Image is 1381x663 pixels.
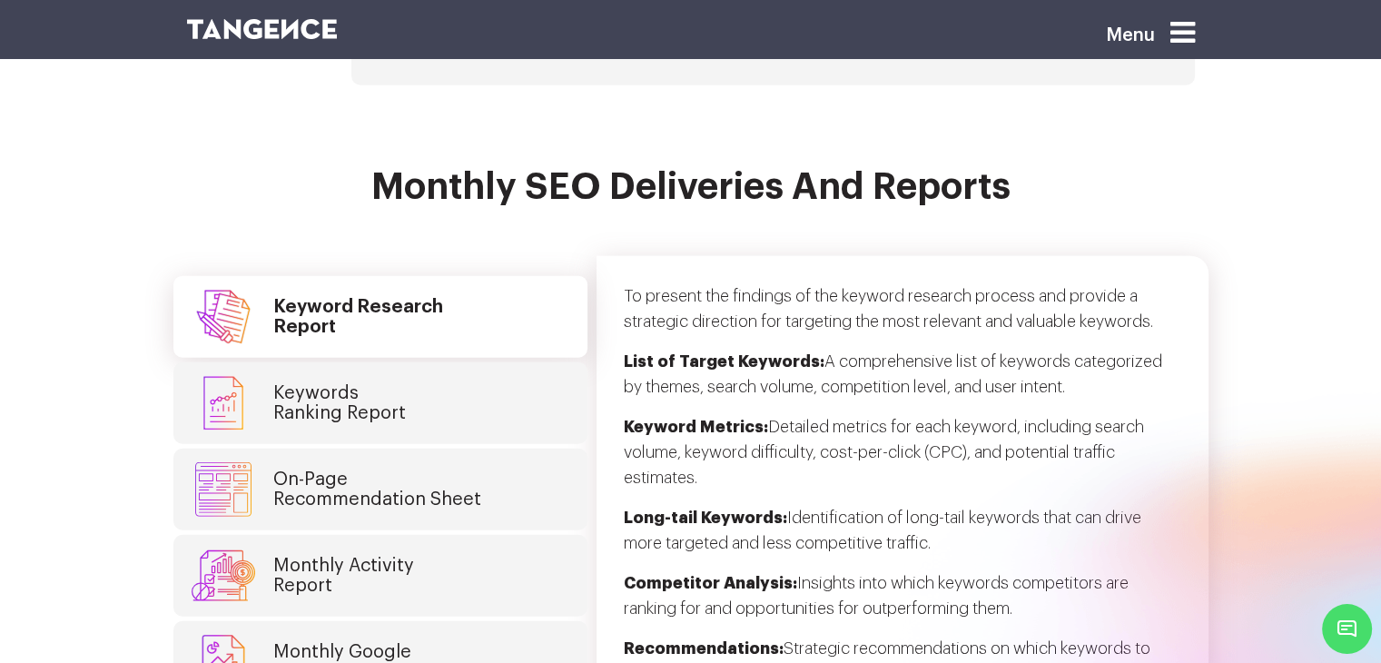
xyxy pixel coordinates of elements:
[187,19,338,39] img: logo SVG
[273,470,481,510] h4: On-Page Recommendation Sheet
[624,349,1181,414] p: A comprehensive list of keywords categorized by themes, search volume, competition level, and use...
[192,290,255,344] img: tab-icon1.svg
[624,640,784,657] strong: Recommendations:
[624,575,797,591] strong: Competitor Analysis:
[192,376,255,430] img: tab-icon2.svg
[1322,604,1372,654] span: Chat Widget
[192,462,255,517] img: tab-icon3.svg
[624,510,787,526] strong: Long-tail Keywords:
[624,414,1181,505] p: Detailed metrics for each keyword, including search volume, keyword difficulty, cost-per-click (C...
[187,167,1195,229] h2: Monthly SEO Deliveries and Reports
[624,353,824,370] strong: List of Target Keywords:
[624,505,1181,570] p: Identification of long-tail keywords that can drive more targeted and less competitive traffic.
[624,283,1181,349] p: To present the findings of the keyword research process and provide a strategic direction for tar...
[624,570,1181,636] p: Insights into which keywords competitors are ranking for and opportunities for outperforming them.
[192,549,255,603] img: tab-icon4.svg
[624,419,768,435] strong: Keyword Metrics:
[273,556,414,596] h4: Monthly Activity Report
[273,383,406,423] h4: Keywords Ranking Report
[273,297,443,337] h4: Keyword Research Report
